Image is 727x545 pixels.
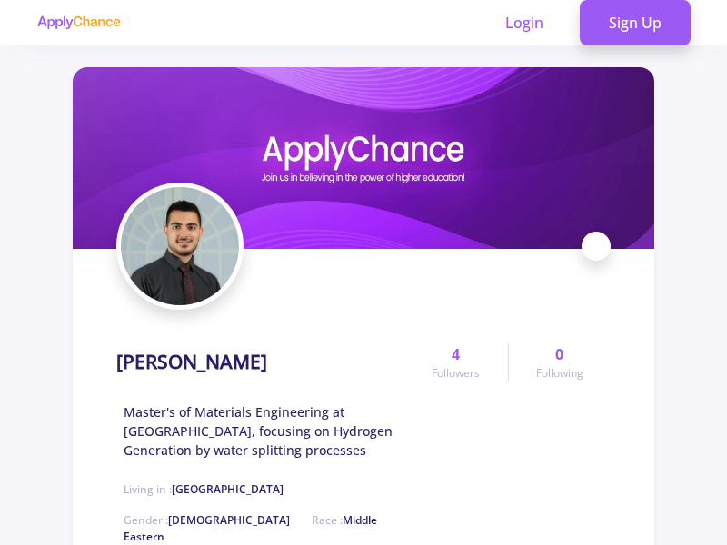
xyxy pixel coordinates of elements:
img: applychance logo text only [36,15,121,30]
span: 0 [555,343,563,365]
a: 0Following [508,343,611,381]
span: Master's of Materials Engineering at [GEOGRAPHIC_DATA], focusing on Hydrogen Generation by water ... [124,402,404,460]
h1: [PERSON_NAME] [116,351,267,373]
span: Living in : [124,481,284,497]
span: [GEOGRAPHIC_DATA] [172,481,284,497]
a: 4Followers [404,343,507,381]
img: Parsa Borhanicover image [73,67,654,249]
span: Followers [432,365,480,381]
span: [DEMOGRAPHIC_DATA] [168,512,290,528]
span: Following [536,365,583,381]
span: Middle Eastern [124,512,377,544]
span: Gender : [124,512,290,528]
span: Race : [124,512,377,544]
span: 4 [452,343,460,365]
img: Parsa Borhaniavatar [121,187,239,305]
